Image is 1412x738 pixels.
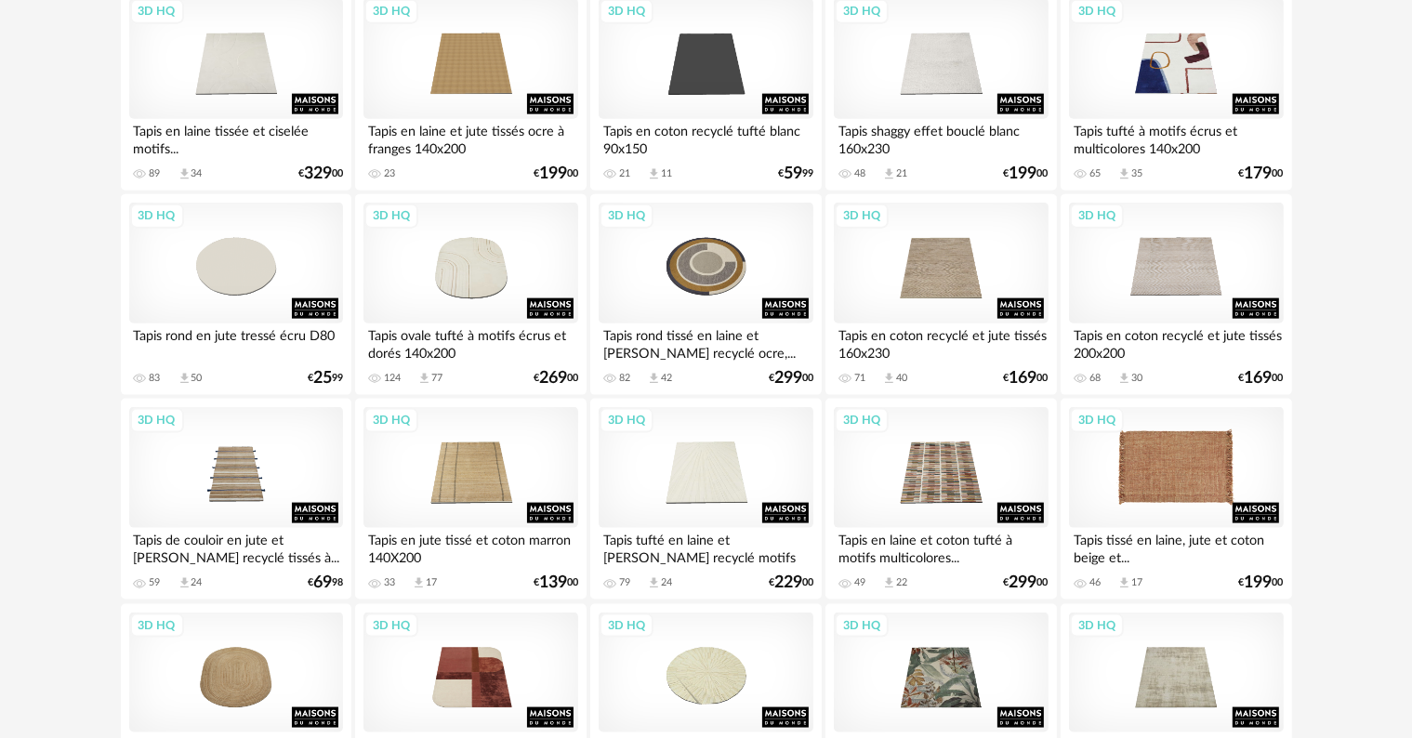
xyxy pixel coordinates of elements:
div: 3D HQ [130,408,184,432]
a: 3D HQ Tapis tissé en laine, jute et coton beige et... 46 Download icon 17 €19900 [1061,399,1291,600]
div: 3D HQ [364,204,418,228]
div: Tapis en laine tissée et ciselée motifs... [129,119,343,156]
a: 3D HQ Tapis rond en jute tressé écru D80 83 Download icon 50 €2599 [121,194,351,395]
div: € 00 [1004,167,1049,180]
div: € 00 [1239,167,1284,180]
div: Tapis rond tissé en laine et [PERSON_NAME] recyclé ocre,... [599,323,812,361]
div: € 00 [534,167,578,180]
span: Download icon [417,372,431,386]
div: 3D HQ [364,408,418,432]
a: 3D HQ Tapis en coton recyclé et jute tissés 160x230 71 Download icon 40 €16900 [825,194,1056,395]
span: 139 [539,576,567,589]
div: 3D HQ [835,613,889,638]
div: 24 [191,576,203,589]
span: 229 [774,576,802,589]
div: 17 [426,576,437,589]
div: 79 [619,576,630,589]
div: 3D HQ [130,613,184,638]
div: € 99 [778,167,813,180]
div: 11 [661,167,672,180]
div: Tapis en coton recyclé tufté blanc 90x150 [599,119,812,156]
span: Download icon [178,167,191,181]
span: 179 [1245,167,1273,180]
div: € 00 [1004,576,1049,589]
div: 24 [661,576,672,589]
div: Tapis rond en jute tressé écru D80 [129,323,343,361]
span: Download icon [1117,372,1131,386]
span: Download icon [178,576,191,590]
div: 3D HQ [364,613,418,638]
span: 299 [774,372,802,385]
div: 68 [1089,372,1101,385]
a: 3D HQ Tapis en laine et coton tufté à motifs multicolores... 49 Download icon 22 €29900 [825,399,1056,600]
span: Download icon [1117,576,1131,590]
span: Download icon [412,576,426,590]
div: 49 [854,576,865,589]
div: 30 [1131,372,1142,385]
span: Download icon [882,167,896,181]
div: 50 [191,372,203,385]
div: € 00 [769,372,813,385]
div: Tapis de couloir en jute et [PERSON_NAME] recyclé tissés à... [129,528,343,565]
span: 25 [313,372,332,385]
div: 3D HQ [1070,613,1124,638]
span: Download icon [647,372,661,386]
div: 35 [1131,167,1142,180]
div: 21 [896,167,907,180]
div: Tapis tufté en laine et [PERSON_NAME] recyclé motifs en... [599,528,812,565]
span: Download icon [647,167,661,181]
span: 199 [539,167,567,180]
div: 34 [191,167,203,180]
div: Tapis tufté à motifs écrus et multicolores 140x200 [1069,119,1283,156]
div: 3D HQ [130,204,184,228]
div: € 00 [534,576,578,589]
a: 3D HQ Tapis en jute tissé et coton marron 140X200 33 Download icon 17 €13900 [355,399,586,600]
div: € 99 [308,372,343,385]
span: 169 [1010,372,1037,385]
div: 17 [1131,576,1142,589]
a: 3D HQ Tapis rond tissé en laine et [PERSON_NAME] recyclé ocre,... 82 Download icon 42 €29900 [590,194,821,395]
span: 329 [304,167,332,180]
div: 40 [896,372,907,385]
div: 3D HQ [600,204,653,228]
div: Tapis en coton recyclé et jute tissés 200x200 [1069,323,1283,361]
div: Tapis en laine et coton tufté à motifs multicolores... [834,528,1048,565]
div: 71 [854,372,865,385]
span: 169 [1245,372,1273,385]
div: € 00 [769,576,813,589]
span: 69 [313,576,332,589]
span: Download icon [882,576,896,590]
span: Download icon [882,372,896,386]
div: 77 [431,372,442,385]
a: 3D HQ Tapis tufté en laine et [PERSON_NAME] recyclé motifs en... 79 Download icon 24 €22900 [590,399,821,600]
div: 89 [150,167,161,180]
div: Tapis shaggy effet bouclé blanc 160x230 [834,119,1048,156]
div: 3D HQ [835,408,889,432]
div: 48 [854,167,865,180]
div: € 00 [298,167,343,180]
div: € 00 [534,372,578,385]
span: Download icon [178,372,191,386]
a: 3D HQ Tapis de couloir en jute et [PERSON_NAME] recyclé tissés à... 59 Download icon 24 €6998 [121,399,351,600]
span: Download icon [647,576,661,590]
div: 3D HQ [600,613,653,638]
span: 199 [1010,167,1037,180]
a: 3D HQ Tapis ovale tufté à motifs écrus et dorés 140x200 124 Download icon 77 €26900 [355,194,586,395]
div: Tapis tissé en laine, jute et coton beige et... [1069,528,1283,565]
div: € 98 [308,576,343,589]
div: 3D HQ [1070,204,1124,228]
div: 23 [384,167,395,180]
span: 199 [1245,576,1273,589]
span: 59 [784,167,802,180]
div: 3D HQ [1070,408,1124,432]
div: 42 [661,372,672,385]
div: 22 [896,576,907,589]
div: 21 [619,167,630,180]
div: Tapis ovale tufté à motifs écrus et dorés 140x200 [363,323,577,361]
div: 3D HQ [835,204,889,228]
div: 124 [384,372,401,385]
span: 299 [1010,576,1037,589]
div: € 00 [1239,372,1284,385]
div: 82 [619,372,630,385]
div: Tapis en coton recyclé et jute tissés 160x230 [834,323,1048,361]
